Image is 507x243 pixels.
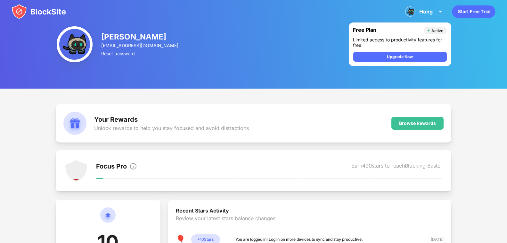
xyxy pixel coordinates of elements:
[421,236,444,243] div: [DATE]
[399,121,436,126] div: Browse Rewards
[387,54,413,60] div: Upgrade Now
[96,162,127,171] div: Focus Pro
[101,43,179,48] div: [EMAIL_ADDRESS][DOMAIN_NAME]
[452,5,495,18] div: animation
[101,51,179,56] div: Reset password
[176,215,444,234] div: Review your latest stars balance changes
[419,8,433,15] div: Hong
[12,4,66,19] img: blocksite-icon.svg
[351,162,442,171] div: Earn 490 stars to reach Blocking Buster
[353,37,447,48] div: Limited access to productivity features for free.
[431,28,443,33] div: Active
[65,159,88,182] img: points-level-1.svg
[94,125,249,131] div: Unlock rewards to help you stay focused and avoid distractions
[235,236,363,243] div: You are logged in! Log in on more devices to sync and stay productive.
[94,116,249,123] div: Your Rewards
[353,27,421,34] div: Free Plan
[63,112,86,135] img: rewards.svg
[405,6,415,17] img: ACg8ocL3byUGjS09EsltdZebTwplSHPq50HzoCm1DYdHaHbWsqStEs49=s96-c
[100,207,116,230] img: circle-star.svg
[176,207,444,215] div: Recent Stars Activity
[129,162,137,170] img: info.svg
[57,26,93,62] img: ACg8ocL3byUGjS09EsltdZebTwplSHPq50HzoCm1DYdHaHbWsqStEs49=s96-c
[101,32,179,41] div: [PERSON_NAME]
